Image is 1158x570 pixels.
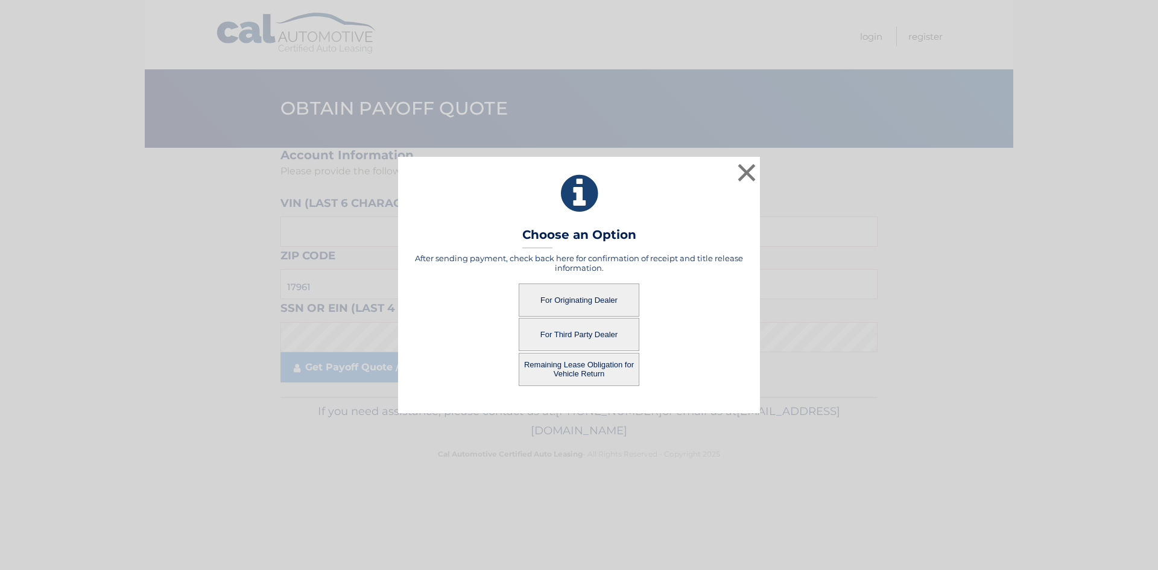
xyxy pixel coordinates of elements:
[519,318,639,351] button: For Third Party Dealer
[735,160,759,185] button: ×
[519,353,639,386] button: Remaining Lease Obligation for Vehicle Return
[413,253,745,273] h5: After sending payment, check back here for confirmation of receipt and title release information.
[519,283,639,317] button: For Originating Dealer
[522,227,636,249] h3: Choose an Option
